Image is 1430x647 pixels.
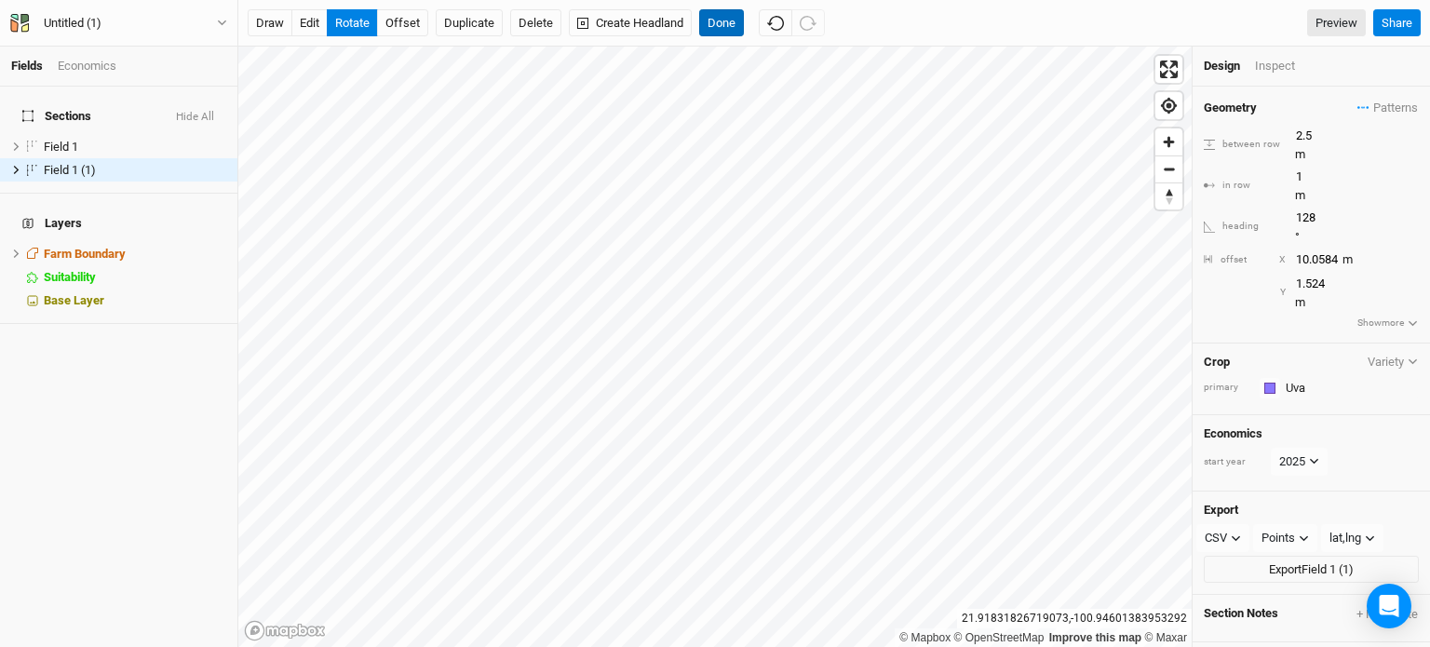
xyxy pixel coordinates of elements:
button: ExportField 1 (1) [1204,556,1419,584]
div: Economics [58,58,116,74]
button: Undo (^z) [759,9,792,37]
span: m [1295,295,1305,309]
div: primary [1204,381,1250,395]
a: Maxar [1144,631,1187,644]
button: Find my location [1155,92,1182,119]
div: CSV [1205,529,1227,547]
button: Variety [1367,355,1419,369]
a: Mapbox logo [244,620,326,641]
span: Field 1 (1) [44,163,96,177]
button: Duplicate [436,9,503,37]
div: Inspect [1255,58,1321,74]
button: Points [1253,524,1317,552]
span: Section Notes [1204,606,1278,623]
div: lat,lng [1329,529,1361,547]
span: ° [1295,230,1300,244]
button: Share [1373,9,1421,37]
h4: Export [1204,503,1419,518]
span: Base Layer [44,293,104,307]
button: Patterns [1356,98,1419,118]
a: Mapbox [899,631,951,644]
a: Fields [11,59,43,73]
button: Done [699,9,744,37]
div: X [1279,253,1286,267]
span: Field 1 [44,140,78,154]
button: + New Note [1356,606,1419,623]
a: Preview [1307,9,1366,37]
div: Farm Boundary [44,247,226,262]
h4: Layers [11,205,226,242]
button: Zoom out [1155,155,1182,182]
button: Redo (^Z) [791,9,825,37]
span: Farm Boundary [44,247,126,261]
button: Untitled (1) [9,13,228,34]
canvas: Map [238,47,1192,647]
button: 2025 [1271,448,1328,476]
div: Design [1204,58,1240,74]
div: Untitled (1) [44,14,101,33]
input: Uva [1280,377,1419,399]
div: 21.91831826719073 , -100.94601383953292 [957,609,1192,628]
button: rotate [327,9,378,37]
div: heading [1204,220,1286,234]
div: Field 1 (1) [44,163,226,178]
button: draw [248,9,292,37]
span: m [1295,188,1305,202]
h4: Geometry [1204,101,1257,115]
div: Points [1261,529,1295,547]
div: Y [1221,286,1286,300]
div: between row [1204,138,1286,152]
button: Delete [510,9,561,37]
div: start year [1204,455,1269,469]
button: Enter fullscreen [1155,56,1182,83]
div: offset [1221,253,1247,267]
span: Patterns [1357,99,1418,117]
button: Showmore [1356,315,1419,331]
div: Base Layer [44,293,226,308]
a: Improve this map [1049,631,1141,644]
button: lat,lng [1321,524,1383,552]
span: Sections [22,109,91,124]
button: edit [291,9,328,37]
div: Suitability [44,270,226,285]
h4: Economics [1204,426,1419,441]
div: Open Intercom Messenger [1367,584,1411,628]
h4: Crop [1204,355,1230,370]
span: m [1295,147,1305,161]
button: Zoom in [1155,128,1182,155]
button: CSV [1196,524,1249,552]
div: Field 1 [44,140,226,155]
button: offset [377,9,428,37]
button: Reset bearing to north [1155,182,1182,209]
a: OpenStreetMap [954,631,1045,644]
button: Create Headland [569,9,692,37]
div: in row [1204,179,1286,193]
button: Hide All [175,111,215,124]
span: Suitability [44,270,96,284]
